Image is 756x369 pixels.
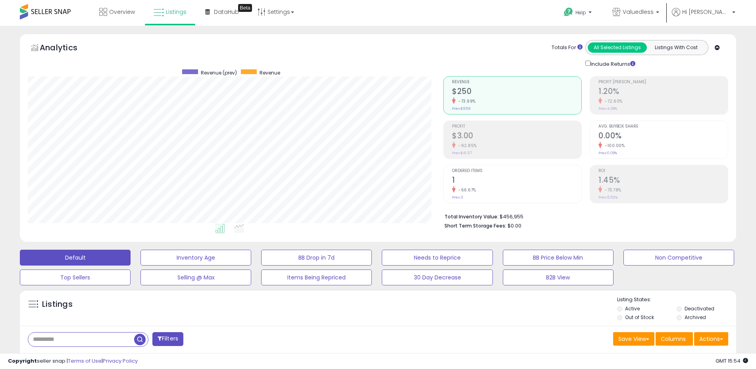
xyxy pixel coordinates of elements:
button: Items Being Repriced [261,270,372,285]
button: Default [20,250,131,266]
button: Actions [694,332,728,346]
h2: 1.20% [598,87,728,98]
span: ROI [598,169,728,173]
button: BB Price Below Min [503,250,614,266]
h2: 0.00% [598,131,728,142]
small: -100.00% [602,143,625,149]
small: Prev: $41.97 [452,151,472,155]
small: Prev: 5.53% [598,195,617,200]
span: Valuedless [623,8,654,16]
label: Active [625,305,640,312]
button: Save View [613,332,654,346]
button: 30 Day Decrease [382,270,492,285]
div: seller snap | | [8,358,138,365]
button: Filters [152,332,183,346]
span: Columns [661,335,686,343]
i: Get Help [564,7,573,17]
button: Listings With Cost [646,42,706,53]
button: Needs to Reprice [382,250,492,266]
span: Revenue [452,80,581,84]
label: Deactivated [685,305,714,312]
h5: Listings [42,299,73,310]
small: Prev: 4.38% [598,106,617,111]
h2: $3.00 [452,131,581,142]
small: -73.99% [456,98,476,104]
small: -92.85% [456,143,477,149]
p: Listing States: [617,296,736,304]
button: B2B View [503,270,614,285]
button: All Selected Listings [588,42,647,53]
span: 2025-08-14 15:54 GMT [716,357,748,365]
span: Revenue (prev) [201,69,237,76]
button: BB Drop in 7d [261,250,372,266]
small: -72.60% [602,98,623,104]
strong: Copyright [8,357,37,365]
button: Non Competitive [623,250,734,266]
span: DataHub [214,8,239,16]
b: Total Inventory Value: [444,213,498,220]
button: Top Sellers [20,270,131,285]
li: $456,955 [444,211,722,221]
span: Revenue [260,69,280,76]
h5: Analytics [40,42,93,55]
span: Profit [452,124,581,129]
a: Terms of Use [68,357,102,365]
label: Out of Stock [625,314,654,321]
div: Tooltip anchor [238,4,252,12]
span: Profit [PERSON_NAME] [598,80,728,84]
a: Hi [PERSON_NAME] [672,8,735,26]
label: Archived [685,314,706,321]
h2: 1 [452,176,581,186]
span: Help [575,9,586,16]
small: Prev: $959 [452,106,471,111]
span: Overview [109,8,135,16]
span: Avg. Buybox Share [598,124,728,129]
button: Columns [656,332,693,346]
span: Ordered Items [452,169,581,173]
div: Totals For [552,44,583,52]
small: -73.78% [602,187,621,193]
small: -66.67% [456,187,476,193]
small: Prev: 3 [452,195,463,200]
a: Help [558,1,600,26]
button: Inventory Age [140,250,251,266]
span: $0.00 [508,222,521,229]
button: Selling @ Max [140,270,251,285]
a: Privacy Policy [103,357,138,365]
div: Include Returns [579,59,645,68]
b: Short Term Storage Fees: [444,222,506,229]
span: Hi [PERSON_NAME] [682,8,730,16]
small: Prev: 0.08% [598,151,617,155]
span: Listings [166,8,187,16]
h2: 1.45% [598,176,728,186]
h2: $250 [452,87,581,98]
